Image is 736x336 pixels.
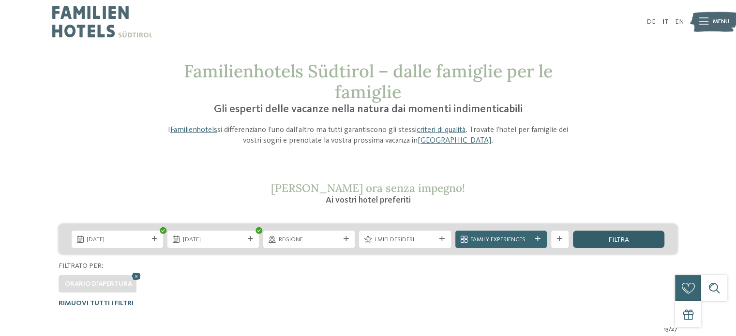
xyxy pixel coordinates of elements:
span: Family Experiences [470,235,531,244]
span: Rimuovi tutti i filtri [59,300,134,307]
span: / [669,325,671,334]
a: IT [662,18,668,25]
span: Ai vostri hotel preferiti [325,196,410,205]
span: Regione [279,235,340,244]
span: Menu [713,17,729,26]
span: Familienhotels Südtirol – dalle famiglie per le famiglie [183,60,552,103]
p: I si differenziano l’uno dall’altro ma tutti garantiscono gli stessi . Trovate l’hotel per famigl... [161,125,575,146]
span: [DATE] [183,235,244,244]
span: Orario d'apertura [65,280,132,287]
a: [GEOGRAPHIC_DATA] [418,137,491,145]
a: EN [675,18,684,25]
span: I miei desideri [375,235,436,244]
a: Familienhotels [170,126,217,134]
span: 27 [671,325,677,334]
span: 13 [664,325,669,334]
span: Filtrato per: [59,263,104,269]
span: [DATE] [87,235,148,244]
span: filtra [608,236,629,243]
span: Gli esperti delle vacanze nella natura dai momenti indimenticabili [213,104,522,115]
a: DE [646,18,656,25]
span: [PERSON_NAME] ora senza impegno! [271,181,465,195]
a: criteri di qualità [417,126,466,134]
